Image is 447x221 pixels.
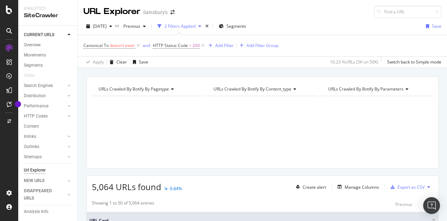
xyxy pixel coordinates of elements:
a: NEW URLS [24,177,66,185]
div: HTTP Codes [24,113,48,120]
div: Inlinks [24,133,36,140]
input: Find a URL [374,6,441,18]
div: DISAPPEARED URLS [24,187,59,202]
div: Manage Columns [345,184,379,190]
div: Visits [24,72,34,79]
div: 2 Filters Applied [164,23,196,29]
div: Save [432,23,441,29]
button: Switch back to Simple mode [384,56,441,68]
span: = [189,42,191,48]
h4: URLs Crawled By Botify By pagetype [97,83,197,95]
a: Sitemaps [24,153,66,161]
span: Canonical To [83,42,109,48]
a: Visits [24,72,41,79]
span: 2025 Sep. 29th [93,23,107,29]
a: Segments [24,62,73,69]
div: Add Filter [215,42,234,48]
button: Previous [121,21,149,32]
span: URLs Crawled By Botify By content_type [214,86,291,92]
div: Performance [24,102,48,110]
button: Export as CSV [388,181,425,193]
div: Switch back to Simple mode [387,59,441,65]
button: Create alert [293,181,326,193]
button: Manage Columns [335,183,379,191]
div: Analysis Info [24,208,48,215]
div: Content [24,123,39,130]
a: Search Engines [24,82,66,89]
div: -5.64% [169,186,182,192]
button: Clear [107,56,127,68]
div: SiteCrawler [24,12,72,20]
div: and [143,42,150,48]
span: URLs Crawled By Botify By pagetype [99,86,169,92]
button: and [143,42,150,49]
div: Tooltip anchor [15,101,21,107]
div: times [204,23,210,30]
button: Save [423,21,441,32]
div: arrow-right-arrow-left [170,10,175,15]
span: 5,064 URLs found [92,181,161,193]
span: vs [115,22,121,28]
a: Content [24,123,73,130]
button: Add Filter Group [237,41,278,50]
div: Url Explorer [24,167,46,174]
h4: URLs Crawled By Botify By parameters [327,83,427,95]
div: CURRENT URLS [24,31,54,39]
div: Create alert [303,184,326,190]
div: NEW URLS [24,177,45,185]
a: Distribution [24,92,66,100]
div: Outlinks [24,143,39,150]
a: HTTP Codes [24,113,66,120]
div: Apply [93,59,104,65]
div: Previous [395,201,412,207]
div: Export as CSV [398,184,425,190]
div: Open Intercom Messenger [423,197,440,214]
a: Url Explorer [24,167,73,174]
button: 2 Filters Applied [155,21,204,32]
div: 10.23 % URLs ( 5K on 50K ) [330,59,378,65]
a: Performance [24,102,66,110]
div: Save [139,59,148,65]
a: Inlinks [24,133,66,140]
div: Add Filter Group [246,42,278,48]
div: Analytics [24,6,72,12]
span: Segments [226,23,246,29]
div: Clear [116,59,127,65]
button: [DATE] [83,21,115,32]
a: Outlinks [24,143,66,150]
h4: URLs Crawled By Botify By content_type [212,83,312,95]
div: Search Engines [24,82,53,89]
div: Distribution [24,92,46,100]
a: Movements [24,52,73,59]
div: Sainsbury's [143,9,168,16]
a: Overview [24,41,73,49]
button: Previous [395,200,412,208]
span: doesn't exist [110,42,134,48]
span: Previous [121,23,140,29]
div: Showing 1 to 50 of 5,064 entries [92,200,154,208]
span: HTTP Status Code [153,42,188,48]
div: Segments [24,62,43,69]
a: DISAPPEARED URLS [24,187,66,202]
div: Sitemaps [24,153,42,161]
a: Analysis Info [24,208,73,215]
button: Apply [83,56,104,68]
button: Add Filter [206,41,234,50]
button: Segments [216,21,249,32]
div: Movements [24,52,46,59]
span: URLs Crawled By Botify By parameters [328,86,404,92]
button: Save [130,56,148,68]
a: CURRENT URLS [24,31,66,39]
span: 200 [192,41,200,51]
div: URL Explorer [83,6,140,18]
div: Overview [24,41,41,49]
